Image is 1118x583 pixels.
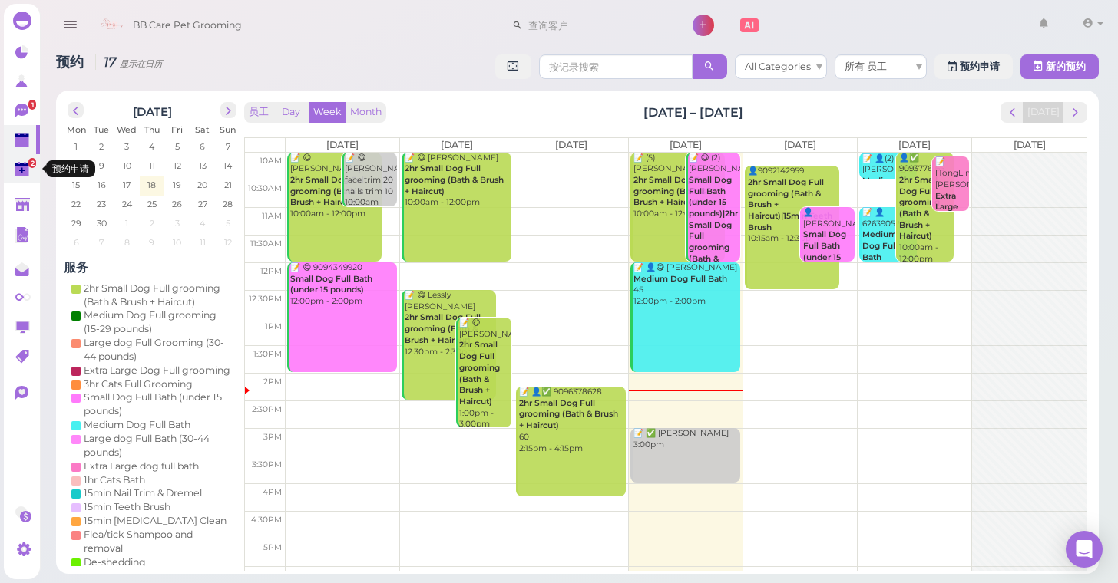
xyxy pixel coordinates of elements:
div: 2hr Small Dog Full grooming (Bath & Brush + Haircut) [84,282,233,309]
span: BB Care Pet Grooming [133,4,242,47]
div: Small Dog Full Bath (under 15 pounds) [84,390,233,418]
span: 13 [197,159,208,173]
span: 16 [96,178,107,192]
div: De-shedding [84,555,146,569]
span: [DATE] [1014,139,1046,150]
a: 预约申请 [934,54,1013,79]
span: 11am [262,211,282,221]
span: 3 [174,216,181,230]
span: 22 [70,197,82,211]
span: 5pm [263,542,282,552]
span: [DATE] [670,139,702,150]
span: 1 [124,216,130,230]
span: 10:30am [248,183,282,193]
div: 15min [MEDICAL_DATA] Clean [84,514,227,528]
span: 2 [98,140,105,153]
span: 21 [223,178,233,192]
b: 2hr Small Dog Full grooming (Bath & Brush + Haircut) [290,175,366,207]
span: 28 [221,197,234,211]
span: 4 [198,216,207,230]
b: Medium Dog Full Bath [633,274,727,284]
span: 17 [121,178,132,192]
span: 10 [121,159,133,173]
i: 17 [95,54,162,70]
span: 10am [260,156,282,166]
span: 1 [28,100,36,110]
span: 9 [147,236,156,249]
div: 📝 😋 (2) [PERSON_NAME] 10:00am - 12:00pm [688,153,740,311]
span: 所有 员工 [845,61,887,72]
div: 👤[PERSON_NAME] ELLA 11:00am [802,207,855,298]
span: 4pm [263,487,282,497]
div: 15min Nail Trim & Dremel [84,486,202,500]
div: Extra Large dog full bath [84,459,199,473]
div: 预约申请 [46,160,95,177]
div: 📝 (5) [PERSON_NAME] 10:00am - 12:00pm [633,153,724,220]
span: 14 [222,159,233,173]
span: [DATE] [784,139,816,150]
b: 2hr Small Dog Full grooming (Bath & Brush + Haircut)|15min Teeth Brush [748,177,832,232]
div: 📝 👤6263905207 60 11:00am [862,207,917,286]
div: 📝 😋 [PERSON_NAME] 10:00am - 12:00pm [404,153,511,209]
span: [DATE] [898,139,931,150]
span: 29 [70,216,83,230]
span: [DATE] [326,139,359,150]
div: Large dog Full Grooming (30-44 pounds) [84,336,233,364]
span: 8 [123,236,131,249]
b: 2hr Small Dog Full grooming (Bath & Brush + Haircut) [899,175,940,241]
span: [DATE] [555,139,587,150]
span: 11 [147,159,157,173]
div: Large dog Full Bath (30-44 pounds) [84,432,233,459]
div: 3hr Cats Full Grooming [84,377,193,391]
span: 12pm [260,266,282,276]
div: 📝 😋 [PERSON_NAME] face trim 20 nails trim 10 10:00am [344,153,396,209]
span: 10 [171,236,183,249]
span: Sun [220,124,236,135]
small: 显示在日历 [120,58,162,69]
span: 20 [196,178,209,192]
div: Flea/tick Shampoo and removal [84,528,233,555]
span: [DATE] [441,139,473,150]
span: 2 [28,158,36,168]
b: 2hr Small Dog Full grooming (Bath & Brush + Haircut) [633,175,709,207]
div: 📝 ✅ [PERSON_NAME] 3:00pm [633,428,739,450]
span: 2:30pm [252,404,282,414]
span: 7 [98,236,105,249]
div: 📝 HongLing [PERSON_NAME] 10:05am [934,156,968,247]
div: 📝 👤(2) [PERSON_NAME] Two pugsZen and Zeke 9:30am [862,153,917,255]
b: 2hr Small Dog Full grooming (Bath & Brush + Haircut) [519,398,618,430]
div: 📝 😋 [PERSON_NAME] 1:00pm - 3:00pm [458,318,511,430]
span: 预约 [56,54,88,70]
span: 2pm [263,377,282,387]
span: 25 [146,197,158,211]
h2: [DATE] [133,102,172,119]
div: 📝 😋 [PERSON_NAME] 10:00am - 12:00pm [289,153,381,220]
a: 1 [4,96,40,125]
b: Small Dog Full Bath (under 15 pounds)|2hr Small Dog Full grooming (Bath & Brush + Haircut) [689,175,738,286]
span: 2 [148,216,156,230]
span: 18 [146,178,157,192]
b: Small Dog Full Bath (under 15 pounds) [290,274,372,295]
input: 按记录搜索 [539,54,693,79]
span: 3:30pm [252,459,282,469]
span: 新的预约 [1046,61,1086,72]
div: 📝 👤✅ 9096378628 60 2:15pm - 4:15pm [518,387,625,454]
span: 11 [198,236,207,249]
span: Sat [195,124,210,135]
div: 👤✅ 9093776165 10:00am - 12:00pm [898,153,954,265]
span: 4:30pm [251,515,282,525]
div: 📝 😋 Lessly [PERSON_NAME] 12:30pm - 2:30pm [404,290,495,357]
button: Day [273,102,309,123]
span: 30 [95,216,108,230]
span: 5 [174,140,181,153]
span: 12 [223,236,233,249]
span: 4 [147,140,156,153]
span: Wed [117,124,137,135]
span: 6 [72,236,81,249]
b: Extra Large dog full bath [935,191,967,235]
span: 15 [71,178,81,192]
div: Open Intercom Messenger [1066,531,1103,568]
span: 8 [72,159,81,173]
button: prev [1001,102,1024,123]
b: Small Dog Full Bath (under 15 pounds) [803,229,846,273]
